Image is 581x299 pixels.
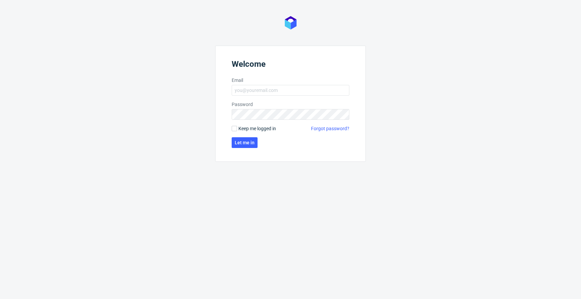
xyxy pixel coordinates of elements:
label: Password [232,101,349,108]
span: Keep me logged in [238,125,276,132]
header: Welcome [232,59,349,71]
a: Forgot password? [311,125,349,132]
button: Let me in [232,137,258,148]
span: Let me in [235,140,255,145]
label: Email [232,77,349,84]
input: you@youremail.com [232,85,349,96]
